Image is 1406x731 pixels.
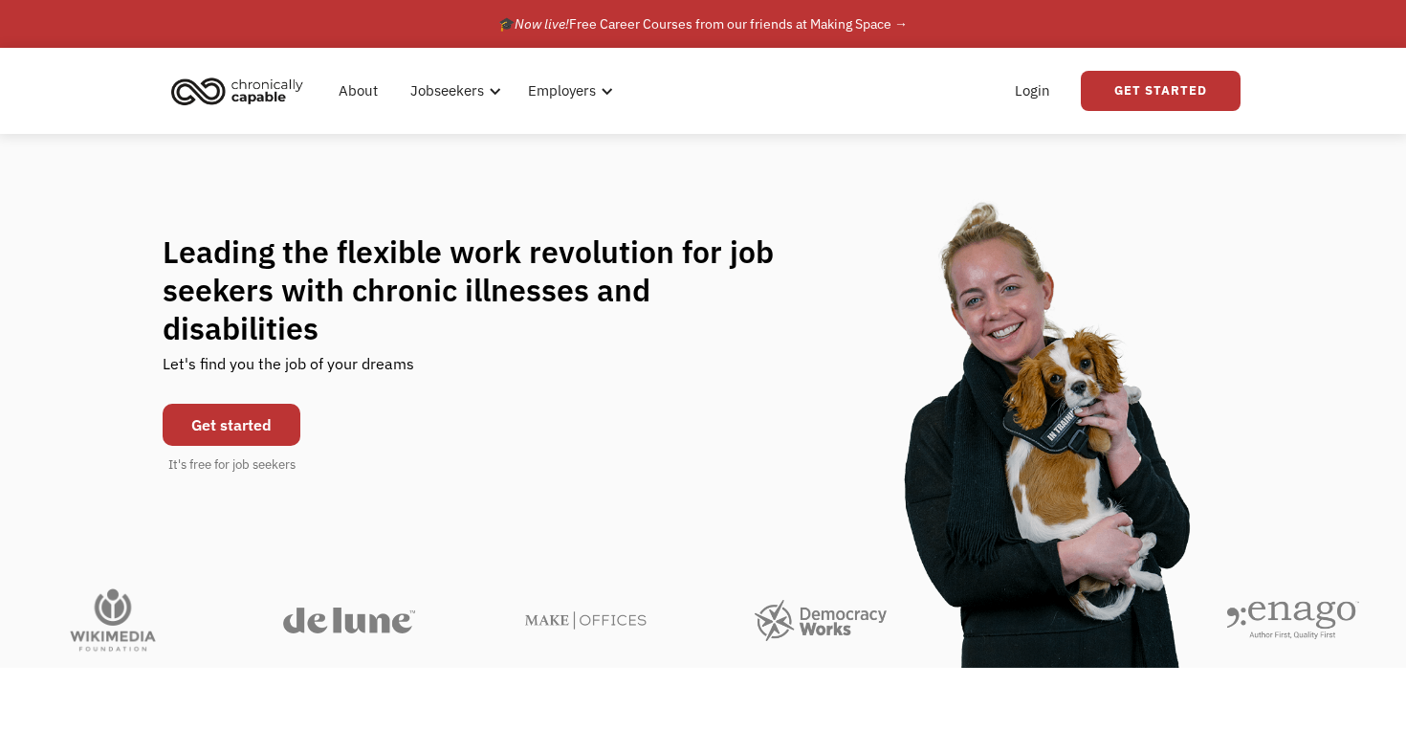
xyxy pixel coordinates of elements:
[399,60,507,122] div: Jobseekers
[168,455,296,475] div: It's free for job seekers
[528,79,596,102] div: Employers
[516,60,619,122] div: Employers
[1003,60,1062,122] a: Login
[410,79,484,102] div: Jobseekers
[165,70,318,112] a: home
[498,12,908,35] div: 🎓 Free Career Courses from our friends at Making Space →
[163,233,811,347] h1: Leading the flexible work revolution for job seekers with chronic illnesses and disabilities
[1081,71,1241,111] a: Get Started
[327,60,389,122] a: About
[515,15,569,33] em: Now live!
[165,70,309,112] img: Chronically Capable logo
[163,347,414,394] div: Let's find you the job of your dreams
[163,404,300,446] a: Get started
